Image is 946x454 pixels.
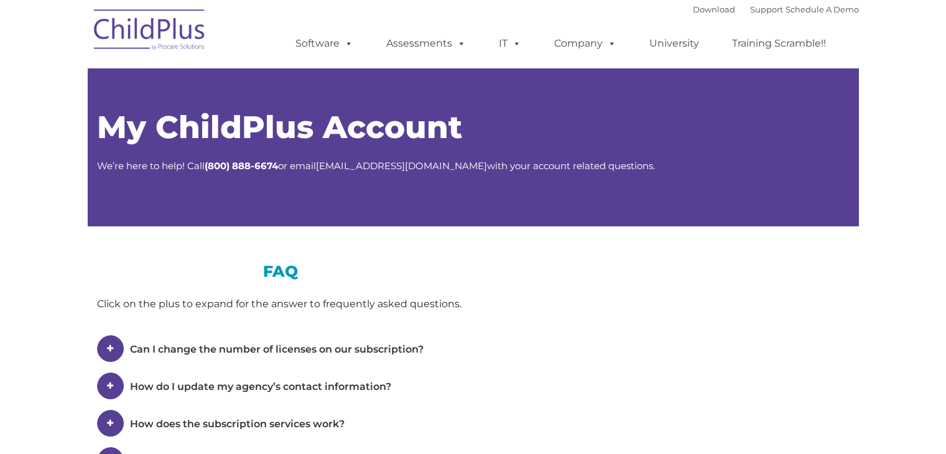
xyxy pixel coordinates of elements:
[720,31,838,56] a: Training Scramble!!
[208,160,278,172] strong: 800) 888-6674
[542,31,629,56] a: Company
[130,343,424,355] span: Can I change the number of licenses on our subscription?
[486,31,534,56] a: IT
[693,4,735,14] a: Download
[283,31,366,56] a: Software
[97,108,462,146] span: My ChildPlus Account
[637,31,712,56] a: University
[97,264,464,279] h3: FAQ
[374,31,478,56] a: Assessments
[786,4,859,14] a: Schedule A Demo
[750,4,783,14] a: Support
[316,160,487,172] a: [EMAIL_ADDRESS][DOMAIN_NAME]
[130,381,391,392] span: How do I update my agency’s contact information?
[97,160,655,172] span: We’re here to help! Call or email with your account related questions.
[693,4,859,14] font: |
[130,418,345,430] span: How does the subscription services work?
[205,160,208,172] strong: (
[88,1,212,63] img: ChildPlus by Procare Solutions
[97,295,464,313] div: Click on the plus to expand for the answer to frequently asked questions.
